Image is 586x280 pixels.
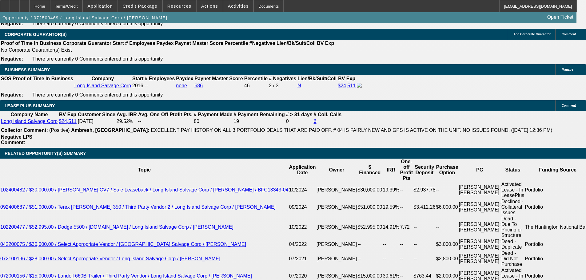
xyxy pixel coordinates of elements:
[436,250,459,267] td: $2,800.00
[116,118,137,124] td: 29.52%
[145,76,175,81] b: # Employees
[1,92,23,97] b: Negative:
[201,4,218,9] span: Actions
[338,76,355,81] b: BV Exp
[382,159,400,181] th: IRR
[501,181,525,199] td: Activated Lease - In LeasePlus
[1,76,12,82] th: SOS
[357,83,362,88] img: facebook-icon.png
[501,199,525,216] td: Declined - Collateral Issues
[382,199,400,216] td: 19.59%
[436,199,459,216] td: $6,000.00
[316,250,357,267] td: [PERSON_NAME]
[316,181,357,199] td: [PERSON_NAME]
[151,128,552,133] span: EXCELLENT PAY HISTORY ON ALL 3 PORTFOLIO DEALS THAT ARE PAID OFF. # 04 IS FAIRLY NEW AND GPS IS A...
[338,83,356,88] a: $24,511
[314,119,317,124] a: 6
[244,83,268,89] div: 46
[562,104,576,107] span: Comment
[400,199,413,216] td: --
[83,0,117,12] button: Application
[382,250,400,267] td: --
[400,181,413,199] td: --
[1,134,32,145] b: Negative LPS Comment:
[1,56,23,61] b: Negative:
[316,159,357,181] th: Owner
[233,112,285,117] b: # Payment Remaining
[400,216,413,239] td: 7.72
[91,76,114,81] b: Company
[233,118,285,124] td: 19
[413,159,436,181] th: Security Deposit
[357,181,382,199] td: $30,000.00
[5,103,55,108] span: LEASE PLUS SUMMARY
[436,159,459,181] th: Purchase Option
[74,83,131,88] a: Long Island Salvage Corp
[316,239,357,250] td: [PERSON_NAME]
[413,250,436,267] td: --
[1,128,48,133] b: Collector Comment:
[5,32,67,37] span: CORPORATE GUARANTOR(S)
[436,216,459,239] td: --
[32,92,163,97] span: There are currently 0 Comments entered on this opportunity
[11,112,48,117] b: Company Name
[132,76,143,81] b: Start
[0,273,252,278] a: 072000156 / $15,000.00 / Landoll 660B Trailer / Third Party Vendor / Long Island Salvage Corp / [...
[501,159,525,181] th: Status
[289,159,316,181] th: Application Date
[297,83,301,88] a: N
[289,250,316,267] td: 07/2021
[132,82,144,89] td: 2016
[167,4,191,9] span: Resources
[357,216,382,239] td: $52,995.00
[0,256,220,261] a: 072100196 / $28,000.00 / Select Appropriate Vendor / Long Island Salvage Corp / [PERSON_NAME]
[2,15,167,20] span: Opportunity / 072500469 / Long Island Salvage Corp / [PERSON_NAME]
[176,83,187,88] a: none
[501,216,525,239] td: Dead - Due To Pricing or Structure
[316,216,357,239] td: [PERSON_NAME]
[32,56,163,61] span: There are currently 0 Comments entered on this opportunity
[501,250,525,267] td: Dead - Did Not Purchase
[0,242,246,247] a: 042200075 / $30,000.00 / Select Appropriate Vendor / [GEOGRAPHIC_DATA] Salvage Corp / [PERSON_NAME]
[87,4,113,9] span: Application
[0,204,276,210] a: 092400687 / $51,000.00 / Terex [PERSON_NAME] 350 / Third Party Vendor 2 / Long Island Salvage Cor...
[244,76,268,81] b: Percentile
[459,250,501,267] td: [PERSON_NAME]; [PERSON_NAME]
[175,41,223,46] b: Paynet Master Score
[513,33,551,36] span: Add Corporate Guarantor
[123,4,157,9] span: Credit Package
[357,159,382,181] th: $ Financed
[286,112,313,117] b: # > 31 days
[459,181,501,199] td: [PERSON_NAME]; [PERSON_NAME]
[357,250,382,267] td: --
[78,112,115,117] b: Customer Since
[400,159,413,181] th: One-off Profit Pts
[400,239,413,250] td: --
[63,41,111,46] b: Corporate Guarantor
[223,0,253,12] button: Activities
[145,83,148,88] span: --
[117,112,137,117] b: Avg. IRR
[289,239,316,250] td: 04/2022
[413,216,436,239] td: --
[413,181,436,199] td: $2,937.78
[269,76,296,81] b: # Negatives
[314,112,342,117] b: # Coll. Calls
[436,239,459,250] td: $3,000.00
[269,83,296,89] div: 2 / 3
[289,199,316,216] td: 09/2024
[176,76,193,81] b: Paydex
[157,41,174,46] b: Paydex
[382,239,400,250] td: --
[193,118,233,124] td: 80
[459,239,501,250] td: [PERSON_NAME]; [PERSON_NAME]
[138,118,193,124] td: --
[562,68,573,71] span: Manage
[297,76,337,81] b: Lien/Bk/Suit/Coll
[289,181,316,199] td: 10/2024
[286,118,313,124] td: 0
[459,199,501,216] td: [PERSON_NAME]; [PERSON_NAME]
[125,41,155,46] b: # Employees
[194,83,203,88] a: 686
[197,0,223,12] button: Actions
